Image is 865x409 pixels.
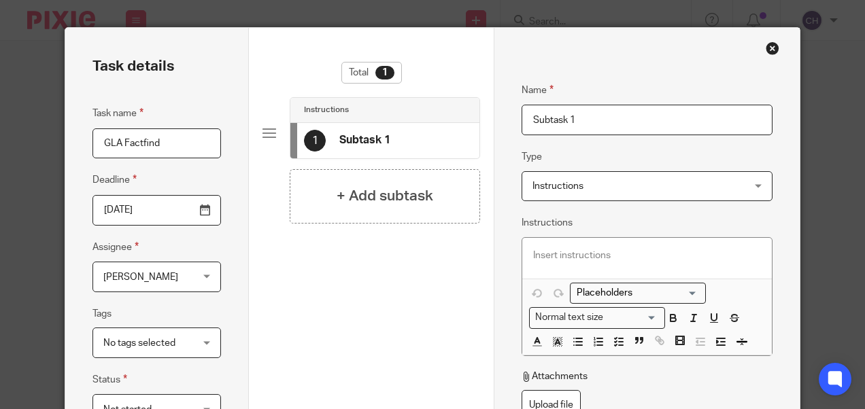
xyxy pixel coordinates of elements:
input: Task name [92,128,221,159]
label: Deadline [92,172,137,188]
label: Name [522,82,554,98]
span: Normal text size [532,310,607,325]
label: Type [522,150,542,164]
span: No tags selected [103,338,175,348]
span: Instructions [532,181,583,191]
div: Text styles [529,307,665,328]
input: Search for option [608,310,657,325]
p: Attachments [522,370,588,383]
div: 1 [375,66,394,79]
label: Assignee [92,239,139,255]
h4: Instructions [304,105,349,115]
div: Placeholders [570,283,706,304]
h4: Subtask 1 [339,133,390,147]
label: Status [92,372,127,387]
div: Search for option [570,283,706,304]
span: [PERSON_NAME] [103,272,178,282]
h2: Task details [92,55,174,78]
input: Pick a date [92,195,221,226]
label: Tags [92,307,112,321]
h4: + Add subtask [337,185,433,207]
div: 1 [304,130,326,152]
div: Total [341,62,402,84]
label: Instructions [522,216,573,230]
input: Search for option [572,286,698,300]
div: Search for option [529,307,665,328]
label: Task name [92,105,143,121]
div: Close this dialog window [766,41,779,55]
